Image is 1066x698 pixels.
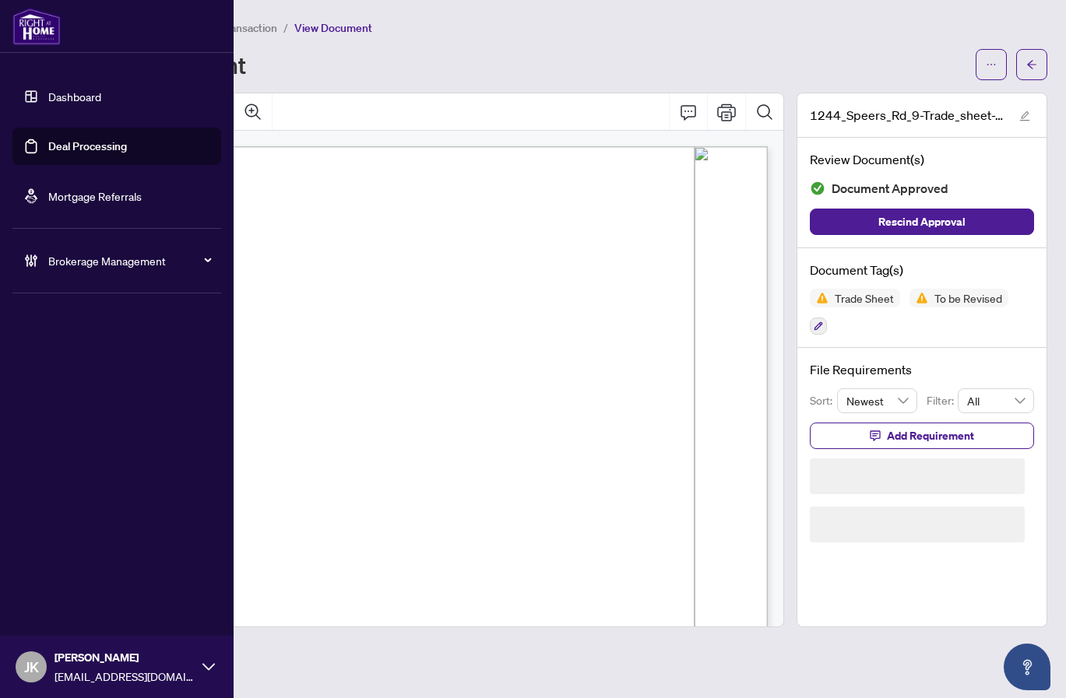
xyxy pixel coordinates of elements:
h4: File Requirements [810,360,1034,379]
span: Brokerage Management [48,252,210,269]
a: Mortgage Referrals [48,189,142,203]
p: Sort: [810,392,837,409]
span: View Transaction [194,21,277,35]
span: Add Requirement [887,423,974,448]
span: Document Approved [832,178,948,199]
img: logo [12,8,61,45]
h4: Document Tag(s) [810,261,1034,279]
a: Deal Processing [48,139,127,153]
img: Status Icon [909,289,928,307]
span: Rescind Approval [878,209,966,234]
span: [EMAIL_ADDRESS][DOMAIN_NAME] [55,668,195,685]
span: All [967,389,1025,412]
span: edit [1019,110,1030,121]
span: 1244_Speers_Rd_9-Trade_sheet-Alija_to_review.pdf [810,106,1004,125]
a: Dashboard [48,89,101,103]
h4: Review Document(s) [810,150,1034,169]
span: arrow-left [1026,59,1037,70]
button: Rescind Approval [810,209,1034,235]
span: To be Revised [928,293,1008,303]
img: Status Icon [810,289,829,307]
p: Filter: [927,392,958,409]
img: Document Status [810,181,825,196]
button: Add Requirement [810,423,1034,449]
span: JK [24,656,39,678]
li: / [283,19,288,37]
button: Open asap [1004,644,1050,690]
span: [PERSON_NAME] [55,649,195,666]
span: ellipsis [986,59,997,70]
span: Newest [846,389,909,412]
span: View Document [294,21,372,35]
span: Trade Sheet [829,293,900,303]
